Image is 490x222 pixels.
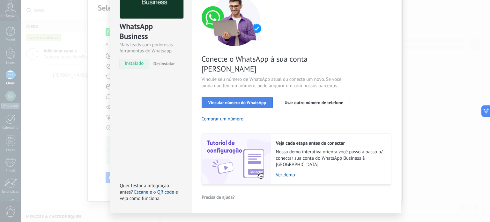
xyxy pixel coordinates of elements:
[120,21,182,42] div: WhatsApp Business
[120,189,178,202] span: e veja como funciona.
[202,116,244,122] button: Comprar um número
[153,61,175,66] span: Desinstalar
[134,189,174,195] a: Escaneie o QR code
[276,149,384,168] span: Nossa demo interativa orienta você passo a passo p/ conectar sua conta do WhatsApp Business à [GE...
[202,195,235,199] span: Precisa de ajuda?
[208,100,266,105] span: Vincular número do WhatsApp
[202,76,353,89] span: Vincule seu número de WhatsApp atual ou conecte um novo. Se você ainda não tem um número, pode ad...
[202,54,353,74] span: Conecte o WhatsApp à sua conta [PERSON_NAME]
[285,100,343,105] span: Usar outro número de telefone
[120,183,169,195] span: Quer testar a integração antes?
[278,97,350,108] button: Usar outro número de telefone
[276,140,384,146] h2: Veja cada etapa antes de conectar
[202,97,273,108] button: Vincular número do WhatsApp
[120,42,182,54] div: Mais leads com poderosas ferramentas do Whatsapp
[151,59,175,68] button: Desinstalar
[276,172,384,178] a: Ver demo
[120,59,149,68] span: instalado
[202,192,235,202] button: Precisa de ajuda?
